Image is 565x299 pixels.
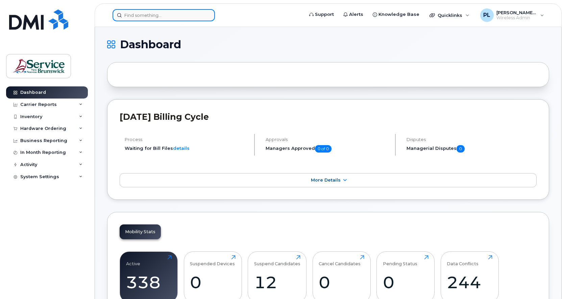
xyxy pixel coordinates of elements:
span: 0 [457,145,465,153]
span: Dashboard [120,39,181,50]
div: 338 [126,272,172,292]
a: details [173,145,190,151]
a: Cancel Candidates0 [319,255,364,298]
h2: [DATE] Billing Cycle [120,112,537,122]
div: Data Conflicts [447,255,478,266]
div: 0 [319,272,364,292]
div: Suspend Candidates [254,255,300,266]
h5: Managerial Disputes [407,145,537,153]
div: Pending Status [383,255,417,266]
div: Suspended Devices [190,255,235,266]
a: Pending Status0 [383,255,428,298]
div: Active [126,255,140,266]
h4: Process [125,137,248,142]
div: 0 [383,272,428,292]
span: More Details [311,178,341,183]
li: Waiting for Bill Files [125,145,248,152]
h5: Managers Approved [266,145,389,153]
div: 244 [447,272,492,292]
a: Data Conflicts244 [447,255,492,298]
div: 12 [254,272,300,292]
span: 0 of 0 [315,145,331,153]
a: Active338 [126,255,172,298]
h4: Approvals [266,137,389,142]
div: 0 [190,272,236,292]
h4: Disputes [407,137,537,142]
a: Suspend Candidates12 [254,255,300,298]
div: Cancel Candidates [319,255,361,266]
a: Suspended Devices0 [190,255,236,298]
